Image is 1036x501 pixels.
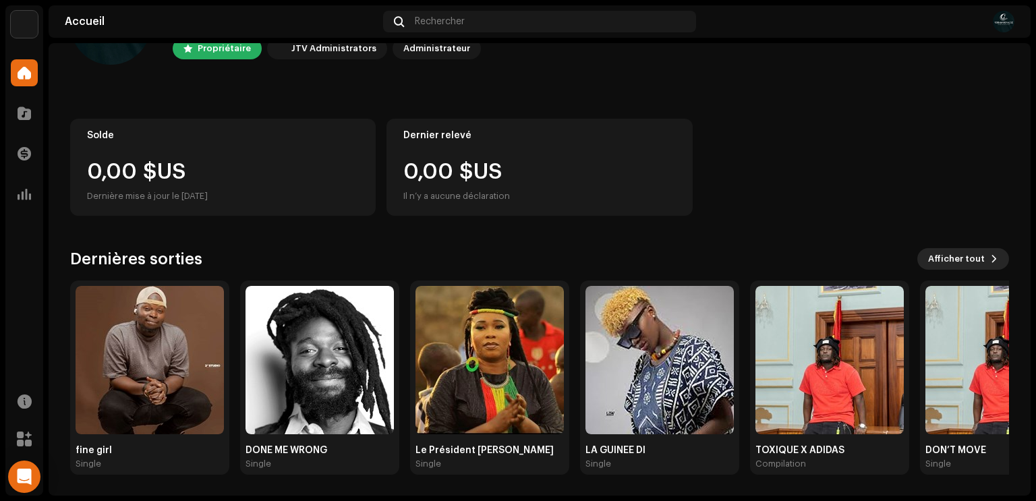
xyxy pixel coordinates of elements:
[755,286,904,434] img: dd6ad7e2-18be-4faa-a823-a3ce3e76b70a
[76,286,224,434] img: f7dd87a6-64d6-46f9-9369-00a5ed16f0b1
[403,188,510,204] div: Il n’y a aucune déclaration
[585,286,734,434] img: 4b240a4f-e55d-44ce-a624-63806fa03678
[415,459,441,469] div: Single
[70,119,376,216] re-o-card-value: Solde
[925,459,951,469] div: Single
[993,11,1014,32] img: 41c45409-eb1e-4776-8450-920fbf62e88f
[917,248,1009,270] button: Afficher tout
[403,40,470,57] div: Administrateur
[928,245,985,272] span: Afficher tout
[8,461,40,493] div: Open Intercom Messenger
[198,40,251,57] div: Propriétaire
[270,40,286,57] img: 08840394-dc3e-4720-a77a-6adfc2e10f9d
[70,248,202,270] h3: Dernières sorties
[403,130,675,141] div: Dernier relevé
[246,286,394,434] img: cbf06a7e-0461-42bb-a625-011b04d18f1c
[585,459,611,469] div: Single
[87,188,359,204] div: Dernière mise à jour le [DATE]
[11,11,38,38] img: 08840394-dc3e-4720-a77a-6adfc2e10f9d
[415,16,465,27] span: Rechercher
[755,445,904,456] div: TOXIQUE X ADIDAS
[291,40,376,57] div: JTV Administrators
[87,130,359,141] div: Solde
[65,16,378,27] div: Accueil
[246,459,271,469] div: Single
[76,445,224,456] div: fine girl
[585,445,734,456] div: LA GUINÉE DI
[386,119,692,216] re-o-card-value: Dernier relevé
[755,459,806,469] div: Compilation
[246,445,394,456] div: DONE ME WRONG
[415,445,564,456] div: Le Président [PERSON_NAME]
[76,459,101,469] div: Single
[415,286,564,434] img: 5f47622e-cf7b-4671-babe-210caaadf89e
